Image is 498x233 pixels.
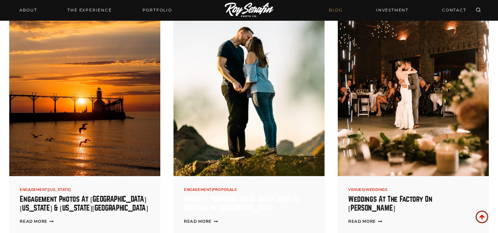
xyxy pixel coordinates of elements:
a: INVESTMENT [372,4,412,16]
a: Weddings [365,187,387,192]
img: Logo of Roy Serafin Photo Co., featuring stylized text in white on a light background, representi... [225,3,274,18]
a: Portfolio [138,6,176,15]
a: Read More [184,219,218,224]
a: BLOG [325,4,347,16]
button: View Search Form [474,6,483,15]
a: THE EXPERIENCE [64,6,116,15]
nav: Primary Navigation [15,6,176,15]
a: Weddings at The Factory On [PERSON_NAME] [348,195,432,212]
a: Engagement Photos at [GEOGRAPHIC_DATA][US_STATE] & [US_STATE][GEOGRAPHIC_DATA] [20,195,148,212]
span: | [184,187,237,192]
a: About [15,6,41,15]
span: | [348,187,387,192]
a: Scroll to top [476,211,488,223]
a: Engagement [184,187,212,192]
a: Proposals [213,187,237,192]
a: [US_STATE] [48,187,71,192]
a: Read More [20,219,54,224]
a: Phoenix Proposal Ideas and Places to Propose in [GEOGRAPHIC_DATA] [184,195,299,212]
a: CONTACT [438,4,470,16]
a: Read More [348,219,382,224]
span: | [20,187,71,192]
a: Venues [348,187,364,192]
a: Engagement [20,187,47,192]
nav: Secondary Navigation [325,4,470,16]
